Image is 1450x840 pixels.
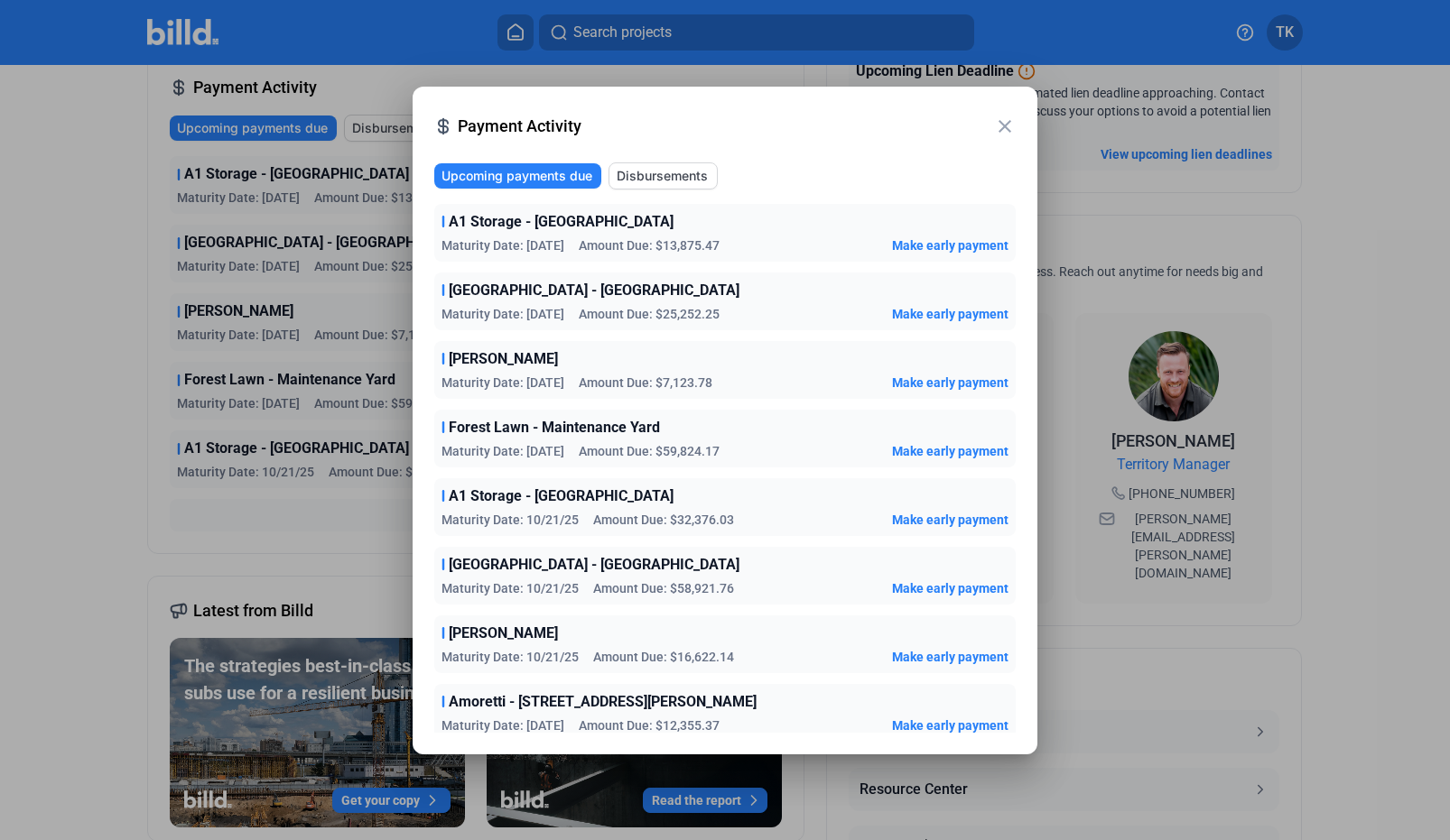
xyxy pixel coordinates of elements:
[617,167,708,185] span: Disbursements
[442,442,564,460] span: Maturity Date: [DATE]
[449,485,674,507] span: A1 Storage - [GEOGRAPHIC_DATA]
[449,623,558,644] span: [PERSON_NAME]
[892,579,1008,597] button: Make early payment
[579,716,720,734] span: Amount Due: $12,355.37
[892,305,1008,323] button: Make early payment
[442,236,564,254] span: Maturity Date: [DATE]
[449,417,660,438] span: Forest Lawn - Maintenance Yard
[442,648,579,666] span: Maturity Date: 10/21/25
[442,374,564,392] span: Maturity Date: [DATE]
[449,348,558,370] span: [PERSON_NAME]
[449,280,739,301] span: [GEOGRAPHIC_DATA] - [GEOGRAPHIC_DATA]
[458,114,994,139] span: Payment Activity
[892,716,1008,734] button: Make early payment
[449,691,757,713] span: Amoretti - [STREET_ADDRESS][PERSON_NAME]
[593,579,734,597] span: Amount Due: $58,921.76
[609,162,718,189] button: Disbursements
[994,115,1016,137] mat-icon: close
[434,163,601,189] button: Upcoming payments due
[442,305,564,323] span: Maturity Date: [DATE]
[892,374,1008,392] button: Make early payment
[442,511,579,529] span: Maturity Date: 10/21/25
[449,211,674,233] span: A1 Storage - [GEOGRAPHIC_DATA]
[892,648,1008,666] button: Make early payment
[593,511,734,529] span: Amount Due: $32,376.03
[593,648,734,666] span: Amount Due: $16,622.14
[449,554,739,576] span: [GEOGRAPHIC_DATA] - [GEOGRAPHIC_DATA]
[579,236,720,254] span: Amount Due: $13,875.47
[892,511,1008,529] button: Make early payment
[442,716,564,734] span: Maturity Date: [DATE]
[892,442,1008,460] button: Make early payment
[442,167,592,185] span: Upcoming payments due
[442,579,579,597] span: Maturity Date: 10/21/25
[579,374,712,392] span: Amount Due: $7,123.78
[579,305,720,323] span: Amount Due: $25,252.25
[579,442,720,460] span: Amount Due: $59,824.17
[892,236,1008,254] button: Make early payment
